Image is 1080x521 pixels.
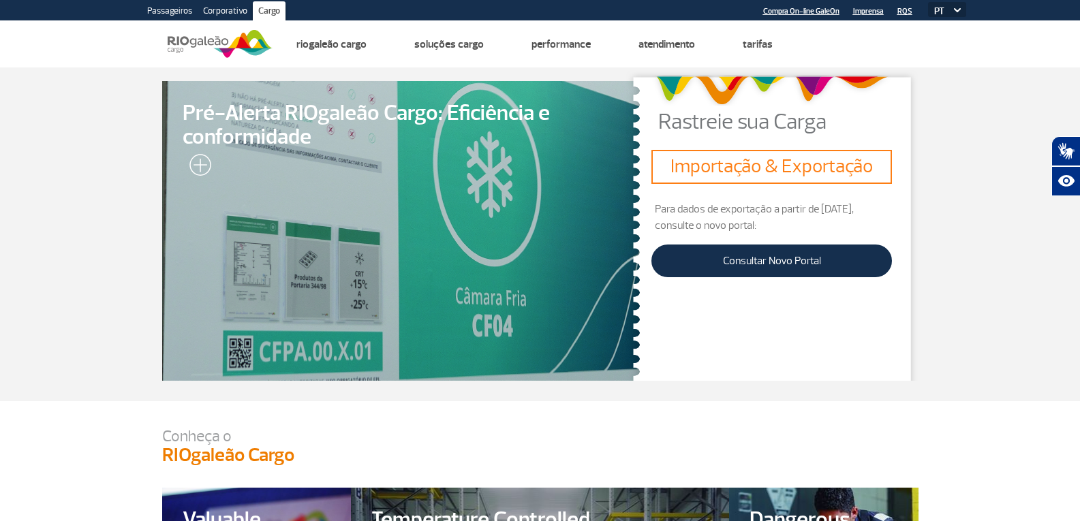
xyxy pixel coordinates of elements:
[1051,166,1080,196] button: Abrir recursos assistivos.
[763,7,839,16] a: Compra On-line GaleOn
[651,201,892,234] p: Para dados de exportação a partir de [DATE], consulte o novo portal:
[198,1,253,23] a: Corporativo
[414,37,484,51] a: Soluções Cargo
[253,1,286,23] a: Cargo
[1051,136,1080,196] div: Plugin de acessibilidade da Hand Talk.
[183,154,211,181] img: leia-mais
[638,37,695,51] a: Atendimento
[1051,136,1080,166] button: Abrir tradutor de língua de sinais.
[142,1,198,23] a: Passageiros
[651,69,893,111] img: grafismo
[743,37,773,51] a: Tarifas
[296,37,367,51] a: Riogaleão Cargo
[658,111,919,133] p: Rastreie sua Carga
[853,7,884,16] a: Imprensa
[162,428,919,444] p: Conheça o
[162,81,641,381] a: Pré-Alerta RIOgaleão Cargo: Eficiência e conformidade
[651,244,892,277] a: Consultar Novo Portal
[162,444,919,467] h3: RIOgaleão Cargo
[531,37,591,51] a: Performance
[657,155,886,178] h3: Importação & Exportação
[183,101,620,149] span: Pré-Alerta RIOgaleão Cargo: Eficiência e conformidade
[897,7,912,16] a: RQS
